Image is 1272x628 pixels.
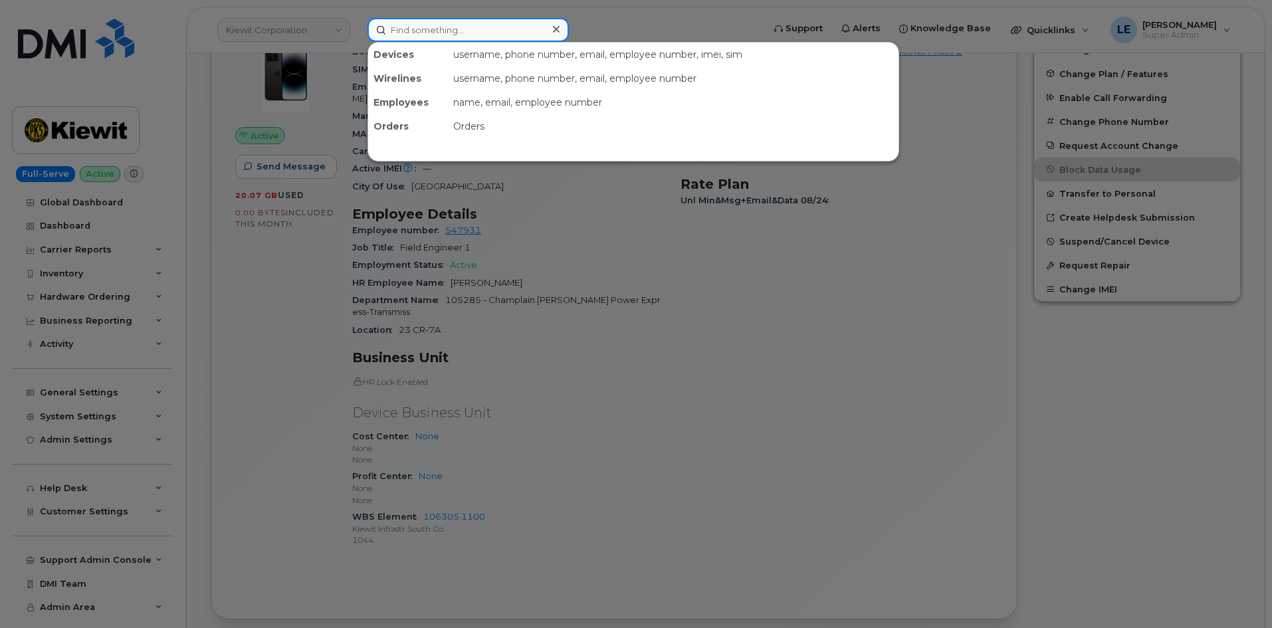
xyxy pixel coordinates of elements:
[448,66,899,90] div: username, phone number, email, employee number
[448,90,899,114] div: name, email, employee number
[448,43,899,66] div: username, phone number, email, employee number, imei, sim
[1214,570,1262,618] iframe: Messenger Launcher
[368,43,448,66] div: Devices
[448,114,899,138] div: Orders
[368,114,448,138] div: Orders
[368,66,448,90] div: Wirelines
[368,18,569,42] input: Find something...
[368,90,448,114] div: Employees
